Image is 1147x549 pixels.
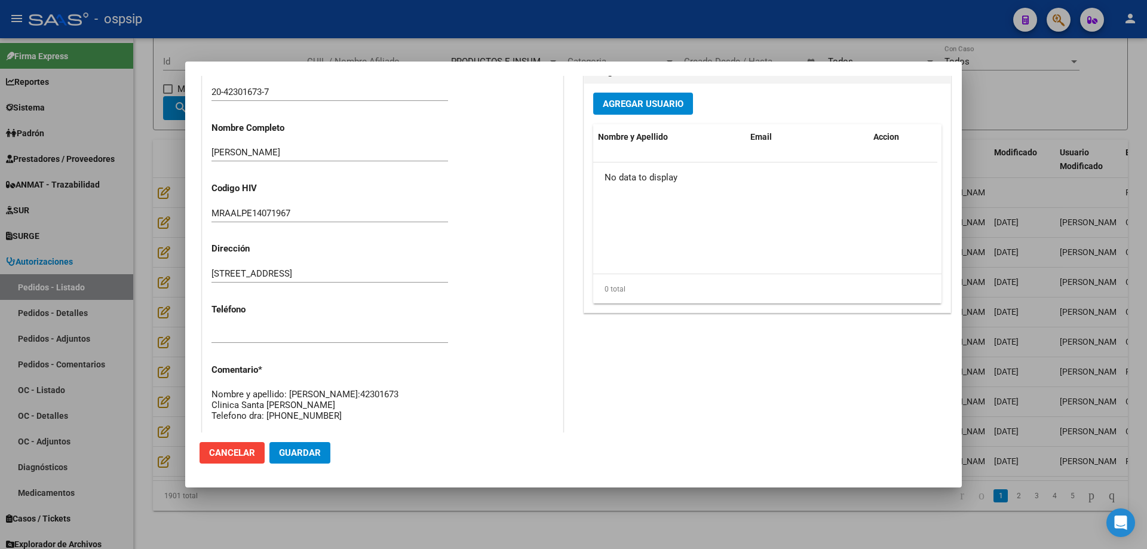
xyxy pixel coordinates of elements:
[603,99,683,109] span: Agregar Usuario
[211,182,314,195] p: Codigo HIV
[1106,508,1135,537] div: Open Intercom Messenger
[750,132,772,142] span: Email
[593,124,746,150] datatable-header-cell: Nombre y Apellido
[746,124,869,150] datatable-header-cell: Email
[211,363,314,377] p: Comentario
[200,442,265,464] button: Cancelar
[869,124,928,150] datatable-header-cell: Accion
[269,442,330,464] button: Guardar
[279,447,321,458] span: Guardar
[593,93,693,115] button: Agregar Usuario
[211,303,314,317] p: Teléfono
[211,242,314,256] p: Dirección
[593,162,937,192] div: No data to display
[598,132,668,142] span: Nombre y Apellido
[873,132,899,142] span: Accion
[209,447,255,458] span: Cancelar
[211,121,314,135] p: Nombre Completo
[593,274,941,304] div: 0 total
